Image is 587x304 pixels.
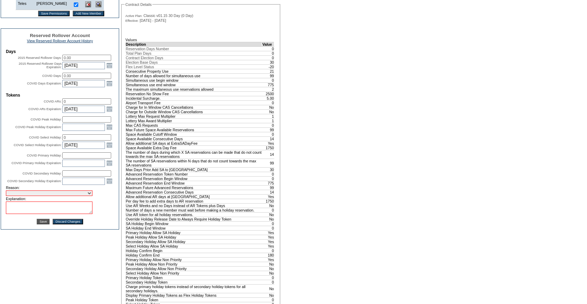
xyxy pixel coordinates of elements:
[126,127,262,132] td: Max Future Space Available Reservations
[126,239,262,244] td: Secondary Holiday Allow SA Holiday
[262,190,274,194] td: 14
[126,257,262,262] td: Primary Holiday Allow Non Priority
[262,123,274,127] td: 0
[143,14,193,18] span: Classic v01.15 30 Day (0 Day)
[262,203,274,208] td: No
[262,297,274,302] td: 0
[126,91,262,96] td: Reservation No Show Fee
[262,60,274,64] td: 30
[262,64,274,69] td: -20
[106,62,113,69] a: Open the calendar popup.
[262,127,274,132] td: 99
[126,100,262,105] td: Airport Transport Fee
[126,73,262,78] td: Number of days allowed for simultaneous use
[262,96,274,100] td: 5.00
[262,271,274,275] td: No
[126,141,262,145] td: Allow additional SA days at ExtraSADayFee
[262,257,274,262] td: Yes
[126,82,262,87] td: Simultaneous use end window
[262,239,274,244] td: Yes
[126,78,262,82] td: Simultaneous use begin window
[126,262,262,266] td: Peak Holiday Allow Non Priority
[126,230,262,235] td: Primary Holiday Allow SA Holiday
[262,280,274,284] td: 0
[262,167,274,172] td: 30
[125,2,152,7] legend: Contract Details
[6,49,114,54] td: Days
[262,91,274,96] td: 2500
[262,194,274,199] td: Yes
[126,181,262,185] td: Advanced Reservation End Window
[262,172,274,176] td: 0
[42,74,62,78] label: COVID Days:
[126,235,262,239] td: Peak Holiday Allow SA Holiday
[126,280,262,284] td: Secondary Holiday Token
[140,18,166,23] span: [DATE] - [DATE]
[106,123,113,131] a: Open the calendar popup.
[126,69,262,73] td: Consecutive Property Use
[126,145,262,150] td: Space Available Extra Day Fee
[126,172,262,176] td: Advanced Reservation Token Number
[126,65,154,69] span: Flex Level Status
[125,14,142,18] span: Active Plan:
[262,293,274,297] td: No
[262,244,274,248] td: Yes
[262,132,274,136] td: 0
[262,266,274,271] td: No
[37,219,50,224] input: Save
[126,132,262,136] td: Space Available Cutoff Window
[262,118,274,123] td: 1
[262,208,274,212] td: 0
[126,208,262,212] td: Number of days a new member must wait before making a holiday reservation.
[262,114,274,118] td: 1
[262,46,274,51] td: 0
[18,56,62,60] label: 2015 Reserved Rollover Days:
[126,159,262,167] td: The number of SA reservations within N days that do not count towards the max SA reservations
[126,51,151,55] span: Total Plan Days
[96,1,101,7] img: View Dashboard
[28,107,62,111] label: COVID ARs Expiration:
[27,82,62,85] label: COVID Days Expiration:
[126,118,262,123] td: Lottery Max Award Multiplier
[106,105,113,113] a: Open the calendar popup.
[262,105,274,109] td: No
[38,11,70,16] input: Save Permissions
[126,266,262,271] td: Secondary Holiday Allow Non Priority
[262,100,274,105] td: 0
[126,271,262,275] td: Select Holiday Allow Non Priority
[27,154,62,157] label: COVID Primary Holiday:
[53,219,83,224] button: Discard Changes
[262,262,274,266] td: No
[262,82,274,87] td: 775
[126,297,262,302] td: Peak Holiday Token
[126,275,262,280] td: Primary Holiday Token
[262,42,274,46] td: Value
[262,221,274,226] td: 0
[126,217,262,221] td: Override Holiday Release Date to Always Require Holiday Token
[262,141,274,145] td: Yes
[262,212,274,217] td: No
[126,176,262,181] td: Advanced Reservation Begin Window
[106,141,113,149] a: Open the calendar popup.
[126,136,262,141] td: Space Available Consecutive Days
[126,150,262,159] td: The number of days during which X SA reservations can be made that do not count towards the max S...
[14,143,62,147] label: COVID Select Holiday Expiration:
[126,167,262,172] td: Max Days Prior Add SA to [GEOGRAPHIC_DATA]
[262,199,274,203] td: 1750
[6,197,114,201] td: Explanation:
[19,62,62,69] label: 2015 Reserved Rollover Days Expiration:
[262,136,274,141] td: 14
[85,1,91,7] img: Delete
[262,78,274,82] td: 0
[6,186,114,190] td: Reason:
[126,109,262,114] td: Charge for Outside Window CAS Cancellations
[126,226,262,230] td: SA Holiday End Window
[11,161,62,165] label: COVID Primary Holiday Expiration:
[125,19,139,23] span: Effective:
[262,150,274,159] td: 14
[106,159,113,167] a: Open the calendar popup.
[262,73,274,78] td: 99
[262,230,274,235] td: Yes
[44,100,62,103] label: COVID ARs:
[262,159,274,167] td: 99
